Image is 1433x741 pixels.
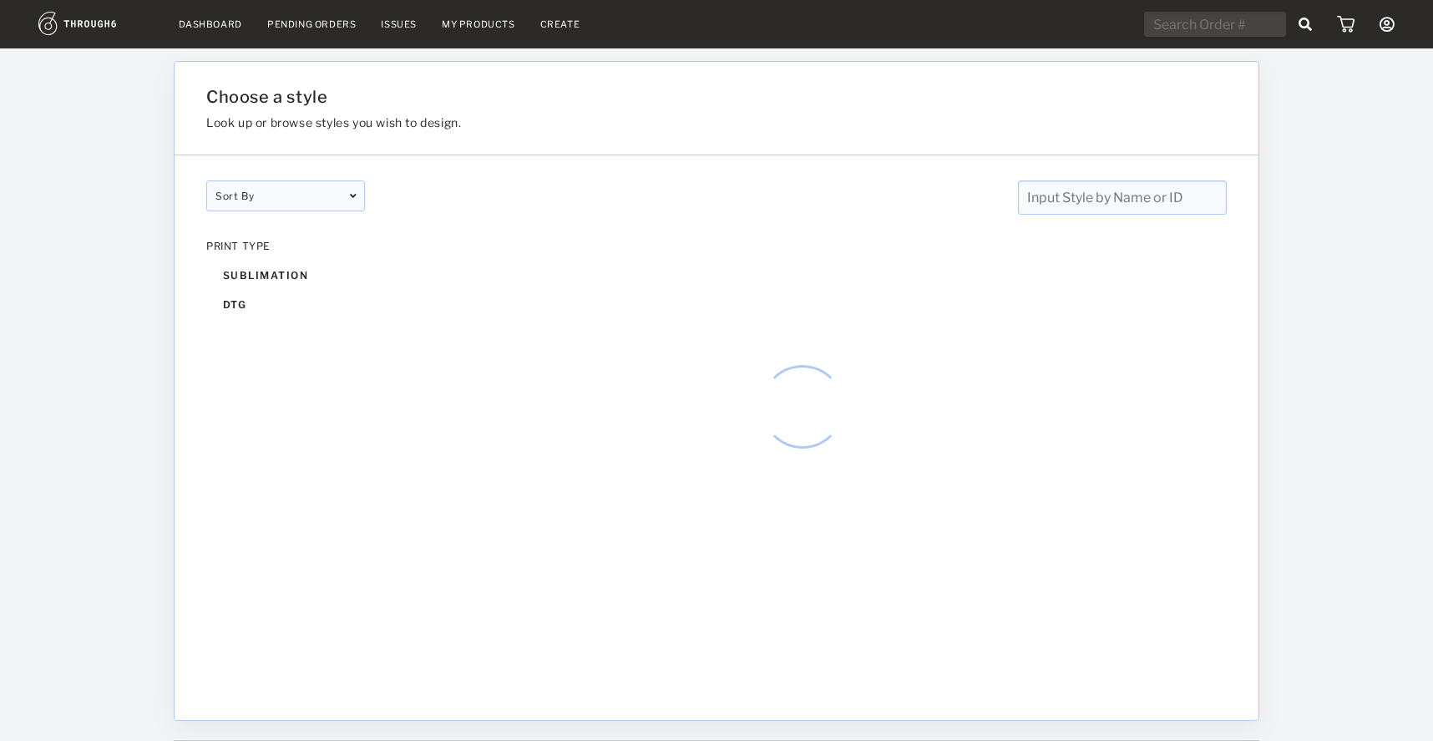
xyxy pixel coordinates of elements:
[267,18,356,30] a: Pending Orders
[206,290,365,319] div: dtg
[206,261,365,290] div: sublimation
[442,18,515,30] a: My Products
[206,87,1055,107] h1: Choose a style
[38,12,154,35] img: logo.1c10ca64.svg
[206,240,365,252] div: PRINT TYPE
[179,18,242,30] a: Dashboard
[1018,180,1227,215] input: Input Style by Name or ID
[206,115,1055,129] h3: Look up or browse styles you wish to design.
[540,18,580,30] a: Create
[1337,16,1355,33] img: icon_cart.dab5cea1.svg
[1144,12,1286,37] input: Search Order #
[206,180,365,211] div: Sort By
[381,18,417,30] a: Issues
